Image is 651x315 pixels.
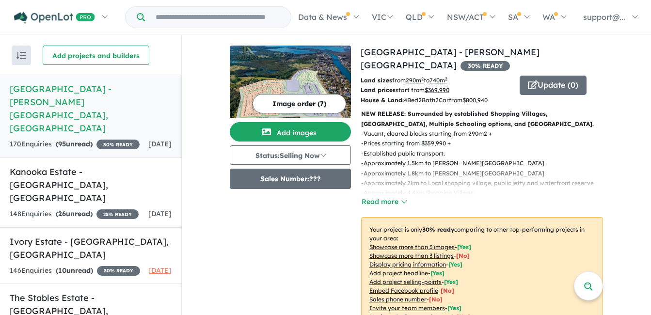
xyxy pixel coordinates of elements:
[429,77,447,84] u: 740 m
[456,252,470,259] span: [ No ]
[14,12,95,24] img: Openlot PRO Logo White
[430,269,445,277] span: [ Yes ]
[10,208,139,220] div: 148 Enquir ies
[369,243,455,251] u: Showcase more than 3 images
[361,96,404,104] b: House & Land:
[441,287,454,294] span: [ No ]
[230,145,351,165] button: Status:Selling Now
[369,269,428,277] u: Add project headline
[361,76,512,85] p: from
[457,243,471,251] span: [ Yes ]
[361,129,602,139] p: - Vacant, cleared blocks starting from 290m2 +
[361,196,407,207] button: Read more
[361,169,602,178] p: - Approximately 1.8km to [PERSON_NAME][GEOGRAPHIC_DATA]
[10,235,172,261] h5: Ivory Estate - [GEOGRAPHIC_DATA] , [GEOGRAPHIC_DATA]
[56,266,93,275] strong: ( unread)
[361,178,602,188] p: - Approximately 2km to Local shopping village, public jetty and waterfront reserve
[58,140,66,148] span: 95
[361,188,602,198] p: - Approximately 4.4km Shopping Village
[445,76,447,81] sup: 2
[462,96,488,104] u: $ 800,940
[96,209,139,219] span: 25 % READY
[369,304,445,312] u: Invite your team members
[253,94,346,113] button: Image order (7)
[520,76,587,95] button: Update (0)
[448,261,462,268] span: [ Yes ]
[361,47,540,71] a: [GEOGRAPHIC_DATA] - [PERSON_NAME][GEOGRAPHIC_DATA]
[10,82,172,135] h5: [GEOGRAPHIC_DATA] - [PERSON_NAME][GEOGRAPHIC_DATA] , [GEOGRAPHIC_DATA]
[361,158,602,168] p: - Approximately 1.5km to [PERSON_NAME][GEOGRAPHIC_DATA]
[56,209,93,218] strong: ( unread)
[447,304,461,312] span: [ Yes ]
[435,96,439,104] u: 2
[56,140,93,148] strong: ( unread)
[361,149,602,158] p: - Established public transport.
[230,46,351,118] img: Park Rise Estate - Dora Creek
[421,76,424,81] sup: 2
[444,278,458,285] span: [ Yes ]
[10,165,172,205] h5: Kanooka Estate - [GEOGRAPHIC_DATA] , [GEOGRAPHIC_DATA]
[148,209,172,218] span: [DATE]
[425,86,449,94] u: $ 369,990
[361,95,512,105] p: Bed Bath Car from
[406,77,424,84] u: 290 m
[148,266,172,275] span: [DATE]
[424,77,447,84] span: to
[361,139,602,148] p: - Prices starting from $359,990 +
[10,265,140,277] div: 146 Enquir ies
[583,12,625,22] span: support@...
[361,109,603,129] p: NEW RELEASE: Surrounded by established Shopping Villages, [GEOGRAPHIC_DATA], Multiple Schooling o...
[404,96,407,104] u: 4
[422,226,454,233] b: 30 % ready
[369,261,446,268] u: Display pricing information
[43,46,149,65] button: Add projects and builders
[16,52,26,59] img: sort.svg
[460,61,510,71] span: 30 % READY
[369,252,454,259] u: Showcase more than 3 listings
[230,169,351,189] button: Sales Number:???
[96,140,140,149] span: 30 % READY
[369,296,427,303] u: Sales phone number
[148,140,172,148] span: [DATE]
[361,85,512,95] p: start from
[361,86,396,94] b: Land prices
[418,96,422,104] u: 2
[58,209,66,218] span: 26
[230,122,351,142] button: Add images
[429,296,443,303] span: [ No ]
[369,278,442,285] u: Add project selling-points
[361,77,392,84] b: Land sizes
[10,139,140,150] div: 170 Enquir ies
[369,287,438,294] u: Embed Facebook profile
[58,266,66,275] span: 10
[97,266,140,276] span: 30 % READY
[147,7,289,28] input: Try estate name, suburb, builder or developer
